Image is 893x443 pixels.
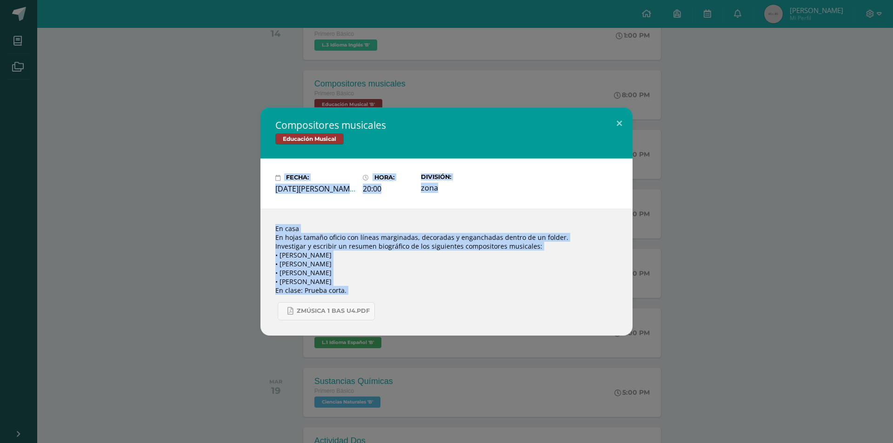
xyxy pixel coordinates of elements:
span: Educación Musical [275,133,344,145]
div: 20:00 [363,184,413,194]
button: Close (Esc) [606,107,633,139]
span: Fecha: [286,174,309,181]
a: Zmúsica 1 Bas U4.pdf [278,302,375,320]
h2: Compositores musicales [275,119,618,132]
div: [DATE][PERSON_NAME] [275,184,355,194]
div: zona [421,183,501,193]
span: Hora: [374,174,394,181]
div: En casa En hojas tamaño oficio con líneas marginadas, decoradas y enganchadas dentro de un folder... [260,209,633,336]
span: Zmúsica 1 Bas U4.pdf [297,307,370,315]
label: División: [421,173,501,180]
